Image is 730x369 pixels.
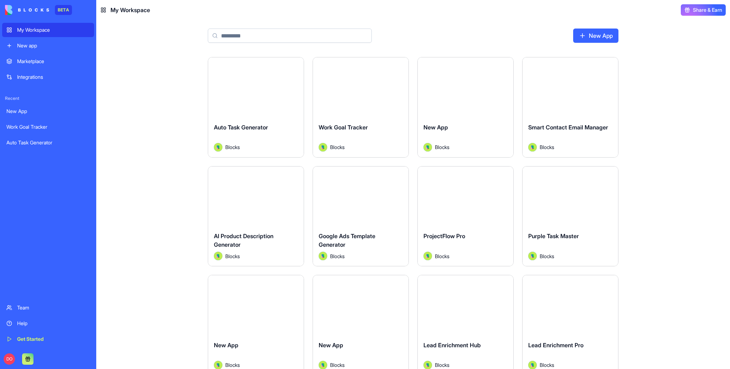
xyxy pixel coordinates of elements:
div: Get Started [17,335,90,343]
a: ProjectFlow ProAvatarBlocks [417,166,514,267]
div: Marketplace [17,58,90,65]
a: Work Goal TrackerAvatarBlocks [313,57,409,158]
img: Avatar [528,252,537,260]
span: AI Product Description Generator [214,232,273,248]
a: Integrations [2,70,94,84]
span: Blocks [540,361,554,369]
a: New App [573,29,618,43]
span: Blocks [435,143,449,151]
button: Share & Earn [681,4,726,16]
img: Avatar [423,143,432,152]
a: New App [2,104,94,118]
span: Blocks [330,143,345,151]
div: New app [17,42,90,49]
span: Blocks [225,361,240,369]
span: Lead Enrichment Hub [423,342,481,349]
div: Integrations [17,73,90,81]
span: Blocks [435,252,449,260]
div: BETA [55,5,72,15]
div: Team [17,304,90,311]
span: Share & Earn [693,6,722,14]
a: Google Ads Template GeneratorAvatarBlocks [313,166,409,267]
span: Blocks [330,361,345,369]
a: New AppAvatarBlocks [417,57,514,158]
span: ProjectFlow Pro [423,232,465,240]
img: Avatar [423,252,432,260]
a: Purple Task MasterAvatarBlocks [522,166,618,267]
a: Smart Contact Email ManagerAvatarBlocks [522,57,618,158]
div: Work Goal Tracker [6,123,90,130]
span: Blocks [225,143,240,151]
img: Avatar [528,143,537,152]
span: Blocks [330,252,345,260]
div: New App [6,108,90,115]
a: New app [2,39,94,53]
img: Avatar [319,252,327,260]
span: New App [214,342,238,349]
span: Blocks [540,143,554,151]
a: My Workspace [2,23,94,37]
span: New App [423,124,448,131]
span: Blocks [540,252,554,260]
span: Auto Task Generator [214,124,268,131]
a: Team [2,301,94,315]
div: My Workspace [17,26,90,34]
a: Auto Task GeneratorAvatarBlocks [208,57,304,158]
img: Avatar [214,143,222,152]
span: Lead Enrichment Pro [528,342,584,349]
a: Auto Task Generator [2,135,94,150]
a: Work Goal Tracker [2,120,94,134]
img: Avatar [319,143,327,152]
a: AI Product Description GeneratorAvatarBlocks [208,166,304,267]
div: Help [17,320,90,327]
a: Get Started [2,332,94,346]
a: BETA [5,5,72,15]
div: Auto Task Generator [6,139,90,146]
span: My Workspace [110,6,150,14]
a: Marketplace [2,54,94,68]
span: Work Goal Tracker [319,124,368,131]
img: Avatar [214,252,222,260]
span: Smart Contact Email Manager [528,124,608,131]
span: Purple Task Master [528,232,579,240]
span: DO [4,353,15,365]
a: Help [2,316,94,330]
span: Google Ads Template Generator [319,232,375,248]
span: New App [319,342,343,349]
img: logo [5,5,49,15]
span: Recent [2,96,94,101]
span: Blocks [225,252,240,260]
span: Blocks [435,361,449,369]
